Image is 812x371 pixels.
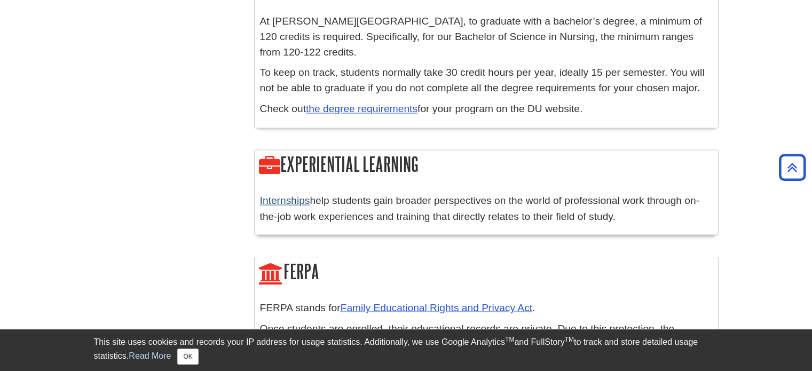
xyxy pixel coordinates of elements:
[565,336,574,343] sup: TM
[260,101,713,117] p: Check out for your program on the DU website.
[260,14,713,60] p: At [PERSON_NAME][GEOGRAPHIC_DATA], to graduate with a bachelor’s degree, a minimum of 120 credits...
[775,160,809,175] a: Back to Top
[255,257,718,287] h2: FERPA
[94,336,719,365] div: This site uses cookies and records your IP address for usage statistics. Additionally, we use Goo...
[177,349,198,365] button: Close
[260,65,713,96] p: To keep on track, students normally take 30 credit hours per year, ideally 15 per semester. You w...
[255,150,718,180] h2: Experiential Learning
[260,193,713,224] p: help students gain broader perspectives on the world of professional work through on-the-job work...
[129,351,171,360] a: Read More
[260,195,310,206] a: Internships
[505,336,514,343] sup: TM
[341,302,532,313] a: Family Educational Rights and Privacy Act
[306,103,417,114] a: the degree requirements
[260,300,713,315] p: FERPA stands for .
